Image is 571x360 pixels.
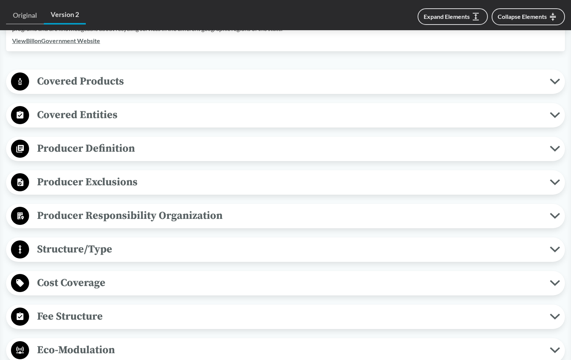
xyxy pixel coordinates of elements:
[9,307,562,326] button: Fee Structure
[9,72,562,91] button: Covered Products
[9,206,562,226] button: Producer Responsibility Organization
[44,6,86,25] a: Version 2
[29,274,550,291] span: Cost Coverage
[9,341,562,360] button: Eco-Modulation
[9,139,562,158] button: Producer Definition
[29,342,550,358] span: Eco-Modulation
[29,73,550,90] span: Covered Products
[29,106,550,123] span: Covered Entities
[29,308,550,325] span: Fee Structure
[9,173,562,192] button: Producer Exclusions
[9,240,562,259] button: Structure/Type
[492,8,565,25] button: Collapse Elements
[9,106,562,125] button: Covered Entities
[6,7,44,24] a: Original
[9,274,562,293] button: Cost Coverage
[29,207,550,224] span: Producer Responsibility Organization
[418,8,488,25] button: Expand Elements
[12,37,100,44] a: ViewBillonGovernment Website
[29,140,550,157] span: Producer Definition
[29,241,550,258] span: Structure/Type
[29,174,550,191] span: Producer Exclusions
